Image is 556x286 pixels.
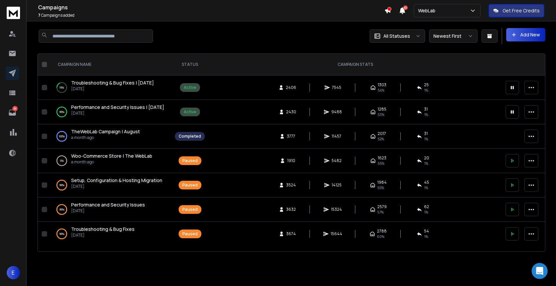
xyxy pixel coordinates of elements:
[71,135,140,140] p: a month ago
[506,28,545,41] button: Add New
[59,133,65,140] p: 100 %
[71,177,162,183] span: Setup, Configuration & Hosting Migration
[287,134,295,139] span: 3777
[179,134,201,139] div: Completed
[424,131,428,136] span: 31
[50,100,171,124] td: 99%Performance and Security Issues | [DATE][DATE]
[378,107,386,112] span: 1285
[59,84,64,91] p: 19 %
[403,5,408,10] span: 40
[331,231,342,237] span: 15644
[378,112,384,117] span: 53 %
[50,124,171,149] td: 100%TheWebLab Campaign | Augusta month ago
[331,207,342,212] span: 15324
[418,7,438,14] p: WebLab
[182,231,198,237] div: Paused
[424,82,429,88] span: 25
[6,106,19,119] a: 86
[59,231,64,237] p: 99 %
[424,88,428,93] span: 1 %
[378,82,386,88] span: 1303
[332,85,341,90] span: 7545
[60,157,64,164] p: 0 %
[378,88,384,93] span: 54 %
[38,12,40,18] span: 7
[332,134,341,139] span: 11457
[171,54,209,76] th: STATUS
[71,226,135,233] a: Troubleshooting & Bug Fixes
[287,158,295,163] span: 1910
[377,229,387,234] span: 2788
[377,204,387,209] span: 2579
[182,182,198,188] div: Paused
[424,107,428,112] span: 31
[59,109,64,115] p: 99 %
[71,184,162,189] p: [DATE]
[182,158,198,163] div: Paused
[50,149,171,173] td: 0%Woo-Commerce Store | The WebLaba month ago
[429,29,478,43] button: Newest First
[38,3,384,11] h1: Campaigns
[71,208,145,213] p: [DATE]
[286,231,296,237] span: 3674
[424,234,428,239] span: 1 %
[7,266,20,279] button: E
[12,106,18,111] p: 86
[286,207,296,212] span: 3632
[182,207,198,212] div: Paused
[71,80,154,86] span: Troubleshooting & Bug Fixes | [DATE]
[71,153,152,159] a: Woo-Commerce Store | The WebLab
[377,209,384,215] span: 57 %
[378,136,384,142] span: 52 %
[286,109,296,115] span: 2430
[71,177,162,184] a: Setup, Configuration & Hosting Migration
[50,222,171,246] td: 99%Troubleshooting & Bug Fixes[DATE]
[71,159,152,165] p: a month ago
[50,197,171,222] td: 99%Performance and Security Issues[DATE]
[424,155,429,161] span: 20
[59,206,64,213] p: 99 %
[50,76,171,100] td: 19%Troubleshooting & Bug Fixes | [DATE][DATE]
[71,104,164,111] a: Performance and Security Issues | [DATE]
[378,131,386,136] span: 2017
[209,54,502,76] th: CAMPAIGN STATS
[184,109,196,115] div: Active
[377,234,384,239] span: 60 %
[503,7,540,14] p: Get Free Credits
[424,136,428,142] span: 1 %
[377,180,387,185] span: 1984
[383,33,410,39] p: All Statuses
[532,263,548,279] div: Open Intercom Messenger
[332,182,342,188] span: 14125
[71,201,145,208] a: Performance and Security Issues
[71,226,135,232] span: Troubleshooting & Bug Fixes
[489,4,544,17] button: Get Free Credits
[71,233,135,238] p: [DATE]
[424,204,429,209] span: 62
[71,86,154,92] p: [DATE]
[424,161,428,166] span: 1 %
[38,13,384,18] p: Campaigns added
[424,180,429,185] span: 45
[378,161,384,166] span: 55 %
[286,85,296,90] span: 2406
[424,209,428,215] span: 1 %
[331,109,342,115] span: 9488
[71,128,140,135] a: TheWebLab Campaign | August
[424,112,428,117] span: 1 %
[50,173,171,197] td: 99%Setup, Configuration & Hosting Migration[DATE]
[424,229,429,234] span: 54
[424,185,428,190] span: 1 %
[71,104,164,110] span: Performance and Security Issues | [DATE]
[286,182,296,188] span: 3524
[71,111,164,116] p: [DATE]
[59,182,64,188] p: 99 %
[50,54,171,76] th: CAMPAIGN NAME
[7,7,20,19] img: logo
[184,85,196,90] div: Active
